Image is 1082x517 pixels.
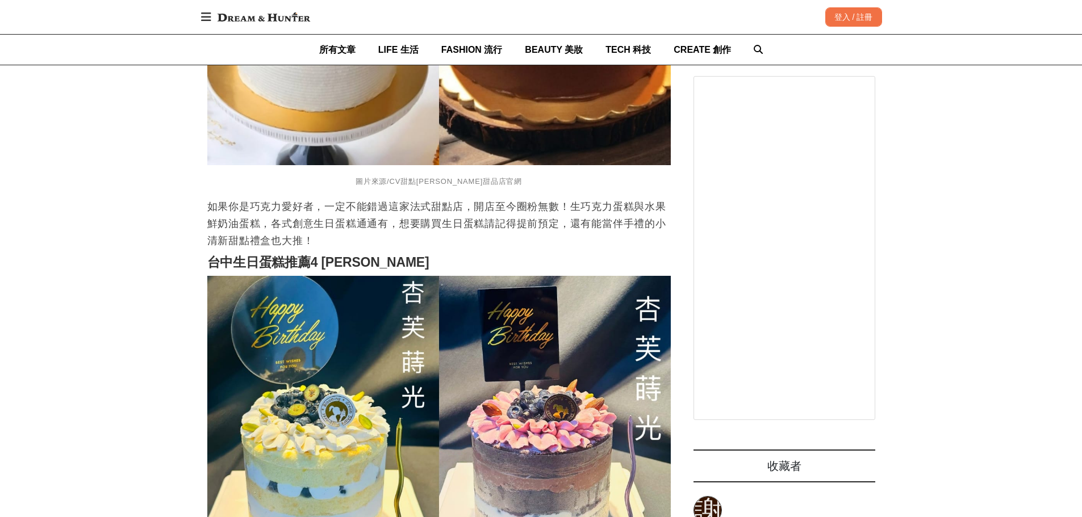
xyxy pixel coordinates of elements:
[207,255,429,270] strong: 台中生日蛋糕推薦4 [PERSON_NAME]
[674,45,731,54] span: CREATE 創作
[356,177,522,186] span: 圖片來源/CV甜點[PERSON_NAME]甜品店官網
[378,35,419,65] a: LIFE 生活
[207,198,671,249] p: 如果你是巧克力愛好者，一定不能錯過這家法式甜點店，開店至今圈粉無數！生巧克力蛋糕與水果鮮奶油蛋糕，各式創意生日蛋糕通通有，想要購買生日蛋糕請記得提前預定，還有能當伴手禮的小清新甜點禮盒也大推！
[674,35,731,65] a: CREATE 創作
[319,45,356,54] span: 所有文章
[605,35,651,65] a: TECH 科技
[441,45,503,54] span: FASHION 流行
[525,45,583,54] span: BEAUTY 美妝
[319,35,356,65] a: 所有文章
[441,35,503,65] a: FASHION 流行
[525,35,583,65] a: BEAUTY 美妝
[605,45,651,54] span: TECH 科技
[767,460,801,472] span: 收藏者
[825,7,882,27] div: 登入 / 註冊
[212,7,316,27] img: Dream & Hunter
[378,45,419,54] span: LIFE 生活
